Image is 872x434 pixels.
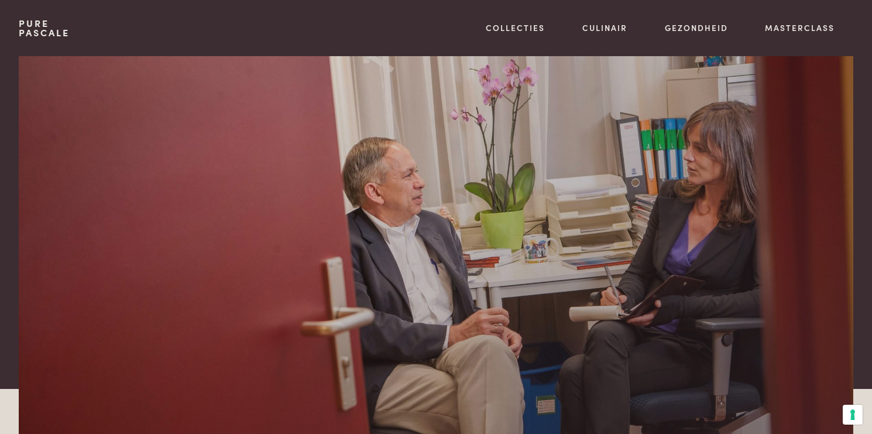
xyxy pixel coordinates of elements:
a: Gezondheid [665,22,728,34]
a: PurePascale [19,19,70,37]
button: Uw voorkeuren voor toestemming voor trackingtechnologieën [843,405,863,425]
a: Masterclass [765,22,835,34]
a: Culinair [582,22,627,34]
a: Collecties [486,22,545,34]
